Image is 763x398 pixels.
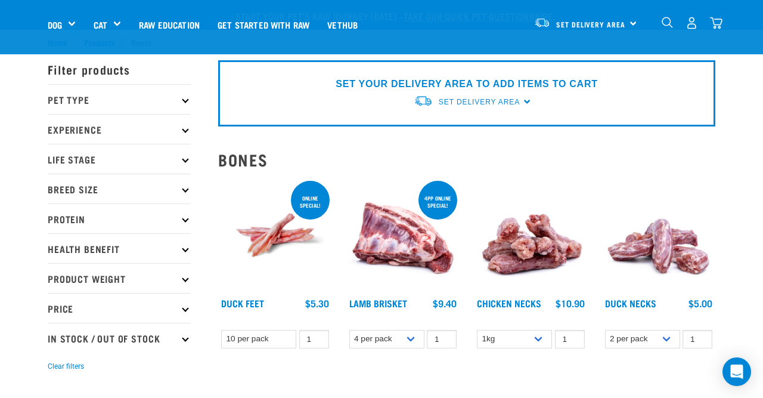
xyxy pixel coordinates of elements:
p: Product Weight [48,263,191,293]
p: Pet Type [48,84,191,114]
input: 1 [427,330,457,348]
p: Health Benefit [48,233,191,263]
input: 1 [555,330,585,348]
div: Open Intercom Messenger [722,357,751,386]
img: user.png [686,17,698,29]
p: SET YOUR DELIVERY AREA TO ADD ITEMS TO CART [336,77,597,91]
a: Cat [94,18,107,32]
div: $9.40 [433,298,457,308]
span: Set Delivery Area [556,22,625,26]
input: 1 [683,330,712,348]
a: Chicken Necks [477,300,541,306]
p: Protein [48,203,191,233]
a: Duck Necks [605,300,656,306]
div: 4pp online special! [418,189,457,214]
div: $5.30 [305,298,329,308]
p: Experience [48,114,191,144]
button: Clear filters [48,361,84,372]
div: $10.90 [556,298,585,308]
img: Pile Of Chicken Necks For Pets [474,178,588,292]
img: 1240 Lamb Brisket Pieces 01 [346,178,460,292]
h2: Bones [218,150,715,169]
a: Vethub [318,1,367,48]
p: Filter products [48,54,191,84]
a: Raw Education [130,1,209,48]
p: Breed Size [48,174,191,203]
img: van-moving.png [414,95,433,107]
img: home-icon@2x.png [710,17,722,29]
p: Price [48,293,191,323]
img: van-moving.png [534,17,550,28]
img: Raw Essentials Duck Feet Raw Meaty Bones For Dogs [218,178,332,292]
a: Dog [48,18,62,32]
input: 1 [299,330,329,348]
img: home-icon-1@2x.png [662,17,673,28]
div: $5.00 [688,298,712,308]
p: In Stock / Out Of Stock [48,323,191,353]
img: Pile Of Duck Necks For Pets [602,178,716,292]
span: Set Delivery Area [439,98,520,106]
a: Lamb Brisket [349,300,407,306]
div: ONLINE SPECIAL! [291,189,330,214]
a: Duck Feet [221,300,264,306]
a: Get started with Raw [209,1,318,48]
p: Life Stage [48,144,191,174]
